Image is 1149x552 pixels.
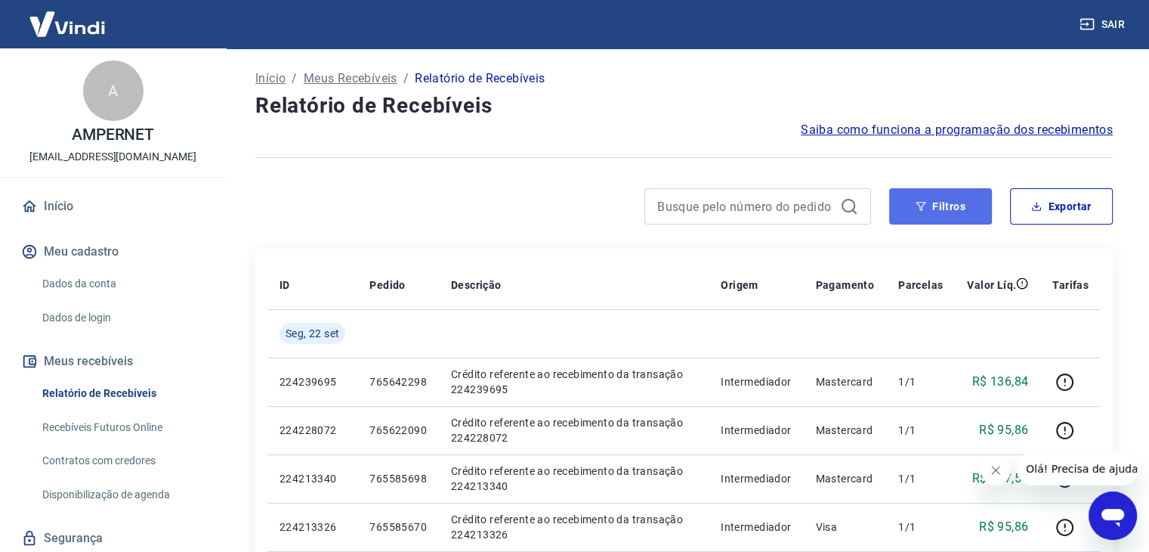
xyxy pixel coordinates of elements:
[898,423,943,438] p: 1/1
[898,278,943,293] p: Parcelas
[979,421,1028,439] p: R$ 95,86
[451,512,697,542] p: Crédito referente ao recebimento da transação 224213326
[36,268,208,299] a: Dados da conta
[815,519,874,535] p: Visa
[1052,278,1089,293] p: Tarifas
[815,278,874,293] p: Pagamento
[1076,11,1131,39] button: Sair
[721,278,758,293] p: Origem
[369,423,427,438] p: 765622090
[979,518,1028,536] p: R$ 95,86
[9,11,127,23] span: Olá! Precisa de ajuda?
[967,278,1016,293] p: Valor Líq.
[255,70,286,88] a: Início
[1089,492,1137,540] iframe: Botão para abrir a janela de mensagens
[292,70,297,88] p: /
[451,464,697,494] p: Crédito referente ao recebimento da transação 224213340
[18,1,116,47] img: Vindi
[36,445,208,476] a: Contratos com credores
[451,367,697,397] p: Crédito referente ao recebimento da transação 224239695
[451,415,697,445] p: Crédito referente ao recebimento da transação 224228072
[280,423,345,438] p: 224228072
[369,519,427,535] p: 765585670
[801,121,1113,139] a: Saiba como funciona a programação dos recebimentos
[721,374,791,389] p: Intermediador
[889,188,992,225] button: Filtros
[369,374,427,389] p: 765642298
[280,519,345,535] p: 224213326
[280,471,345,486] p: 224213340
[36,302,208,333] a: Dados de login
[18,190,208,223] a: Início
[280,374,345,389] p: 224239695
[1017,452,1137,485] iframe: Mensagem da empresa
[898,471,943,486] p: 1/1
[29,149,196,165] p: [EMAIL_ADDRESS][DOMAIN_NAME]
[72,127,155,143] p: AMPERNET
[815,471,874,486] p: Mastercard
[36,479,208,510] a: Disponibilização de agenda
[403,70,409,88] p: /
[898,374,943,389] p: 1/1
[972,470,1029,488] p: R$ 107,50
[451,278,502,293] p: Descrição
[721,423,791,438] p: Intermediador
[415,70,545,88] p: Relatório de Recebíveis
[83,60,144,121] div: A
[304,70,397,88] a: Meus Recebíveis
[18,235,208,268] button: Meu cadastro
[369,278,405,293] p: Pedido
[721,471,791,486] p: Intermediador
[286,326,339,341] span: Seg, 22 set
[255,91,1113,121] h4: Relatório de Recebíveis
[18,345,208,378] button: Meus recebíveis
[815,423,874,438] p: Mastercard
[815,374,874,389] p: Mastercard
[280,278,290,293] p: ID
[1010,188,1113,225] button: Exportar
[657,195,834,218] input: Busque pelo número do pedido
[36,378,208,409] a: Relatório de Recebíveis
[981,455,1011,485] iframe: Fechar mensagem
[369,471,427,486] p: 765585698
[36,412,208,443] a: Recebíveis Futuros Online
[972,373,1029,391] p: R$ 136,84
[721,519,791,535] p: Intermediador
[898,519,943,535] p: 1/1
